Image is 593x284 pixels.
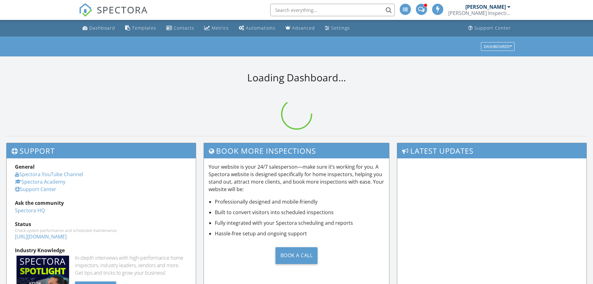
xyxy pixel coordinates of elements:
[15,220,187,228] div: Status
[484,44,512,49] div: Dashboards
[97,3,148,16] span: SPECTORA
[212,25,229,31] div: Metrics
[322,22,352,34] a: Settings
[15,171,83,178] a: Spectora YouTube Channel
[474,25,511,31] div: Support Center
[270,4,395,16] input: Search everything...
[292,25,315,31] div: Advanced
[448,10,511,16] div: Moore Inspections LLC
[15,178,65,185] a: Spectora Academy
[283,22,318,34] a: Advanced
[132,25,156,31] div: Templates
[15,163,35,170] strong: General
[15,186,56,193] a: Support Center
[75,254,187,277] div: In-depth interviews with high-performance home inspectors, industry leaders, vendors and more. Ge...
[466,22,513,34] a: Support Center
[79,8,148,22] a: SPECTORA
[236,22,278,34] a: Automations (Basic)
[174,25,194,31] div: Contacts
[215,209,385,216] li: Built to convert visitors into scheduled inspections
[15,199,187,207] div: Ask the community
[164,22,197,34] a: Contacts
[7,143,196,158] h3: Support
[204,143,389,158] h3: Book More Inspections
[331,25,350,31] div: Settings
[15,207,45,214] a: Spectora HQ
[275,247,318,264] div: Book a Call
[202,22,231,34] a: Metrics
[209,163,385,193] p: Your website is your 24/7 salesperson—make sure it’s working for you. A Spectora website is desig...
[215,230,385,237] li: Hassle-free setup and ongoing support
[215,198,385,205] li: Professionally designed and mobile-friendly
[246,25,275,31] div: Automations
[15,233,67,240] a: [URL][DOMAIN_NAME]
[79,3,92,17] img: The Best Home Inspection Software - Spectora
[481,42,515,51] button: Dashboards
[209,242,385,269] a: Book a Call
[15,228,187,233] div: Check system performance and scheduled maintenance.
[89,25,115,31] div: Dashboard
[123,22,159,34] a: Templates
[15,247,187,254] div: Industry Knowledge
[397,143,586,158] h3: Latest Updates
[215,219,385,227] li: Fully integrated with your Spectora scheduling and reports
[465,4,506,10] div: [PERSON_NAME]
[80,22,118,34] a: Dashboard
